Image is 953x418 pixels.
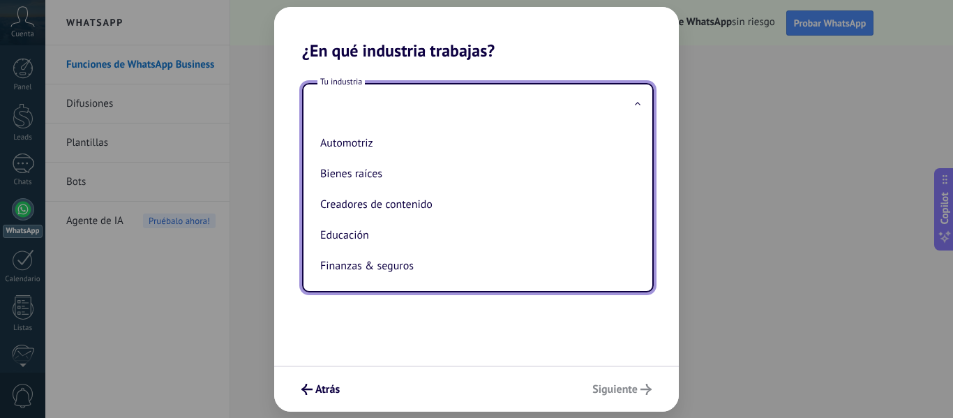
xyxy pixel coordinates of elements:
span: Atrás [315,385,340,394]
h2: ¿En qué industria trabajas? [274,7,679,61]
li: Finanzas & seguros [315,251,636,281]
li: Bienes raíces [315,158,636,189]
li: Educación [315,220,636,251]
li: Automotriz [315,128,636,158]
li: Creadores de contenido [315,189,636,220]
span: Tu industria [317,76,365,88]
button: Atrás [295,378,346,401]
li: Gobierno [315,281,636,312]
